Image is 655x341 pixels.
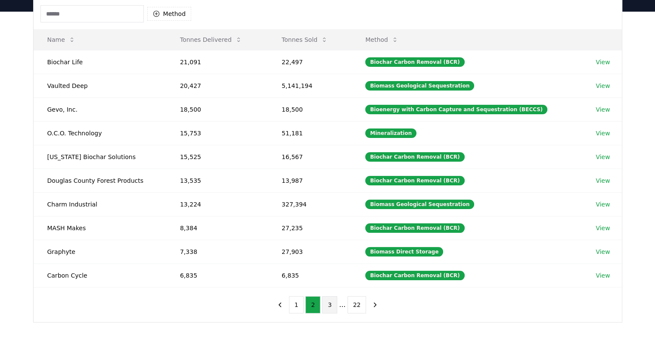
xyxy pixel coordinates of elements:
[596,176,610,185] a: View
[173,31,249,48] button: Tonnes Delivered
[34,216,166,240] td: MASH Makes
[596,105,610,114] a: View
[166,121,268,145] td: 15,753
[358,31,405,48] button: Method
[34,121,166,145] td: O.C.O. Technology
[166,169,268,192] td: 13,535
[34,97,166,121] td: Gevo, Inc.
[596,271,610,280] a: View
[596,153,610,161] a: View
[596,200,610,209] a: View
[268,216,351,240] td: 27,235
[166,50,268,74] td: 21,091
[365,81,474,91] div: Biomass Geological Sequestration
[268,74,351,97] td: 5,141,194
[166,240,268,263] td: 7,338
[365,128,416,138] div: Mineralization
[268,145,351,169] td: 16,567
[166,192,268,216] td: 13,224
[273,296,287,313] button: previous page
[365,57,464,67] div: Biochar Carbon Removal (BCR)
[166,263,268,287] td: 6,835
[166,145,268,169] td: 15,525
[268,240,351,263] td: 27,903
[34,74,166,97] td: Vaulted Deep
[166,216,268,240] td: 8,384
[596,129,610,138] a: View
[322,296,337,313] button: 3
[596,58,610,66] a: View
[268,97,351,121] td: 18,500
[365,176,464,185] div: Biochar Carbon Removal (BCR)
[368,296,382,313] button: next page
[365,152,464,162] div: Biochar Carbon Removal (BCR)
[268,121,351,145] td: 51,181
[365,223,464,233] div: Biochar Carbon Removal (BCR)
[596,224,610,232] a: View
[275,31,335,48] button: Tonnes Sold
[34,145,166,169] td: [US_STATE] Biochar Solutions
[268,169,351,192] td: 13,987
[268,50,351,74] td: 22,497
[365,105,547,114] div: Bioenergy with Carbon Capture and Sequestration (BECCS)
[34,263,166,287] td: Carbon Cycle
[147,7,192,21] button: Method
[596,247,610,256] a: View
[34,169,166,192] td: Douglas County Forest Products
[34,192,166,216] td: Charm Industrial
[268,263,351,287] td: 6,835
[596,81,610,90] a: View
[40,31,82,48] button: Name
[348,296,366,313] button: 22
[289,296,304,313] button: 1
[268,192,351,216] td: 327,394
[166,97,268,121] td: 18,500
[34,240,166,263] td: Graphyte
[365,271,464,280] div: Biochar Carbon Removal (BCR)
[365,247,443,257] div: Biomass Direct Storage
[305,296,320,313] button: 2
[34,50,166,74] td: Biochar Life
[365,200,474,209] div: Biomass Geological Sequestration
[339,300,345,310] li: ...
[166,74,268,97] td: 20,427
